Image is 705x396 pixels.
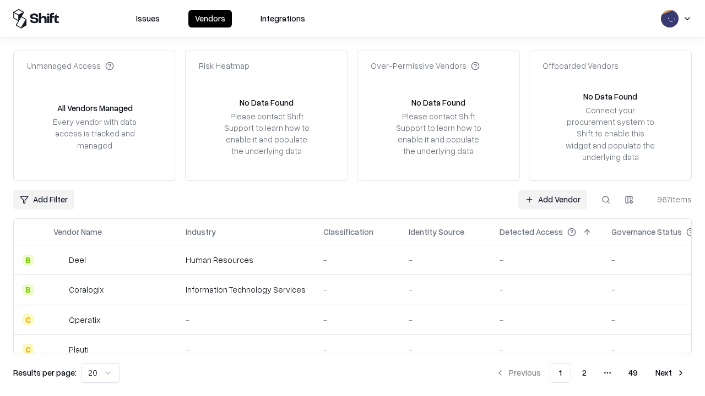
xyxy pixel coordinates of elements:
[409,254,482,266] div: -
[409,344,482,355] div: -
[53,226,102,238] div: Vendor Name
[188,10,232,28] button: Vendors
[186,284,306,295] div: Information Technology Services
[49,116,140,151] div: Every vendor with data access is tracked and managed
[518,190,587,210] a: Add Vendor
[57,102,133,114] div: All Vendors Managed
[573,363,595,383] button: 2
[611,226,682,238] div: Governance Status
[53,284,64,295] img: Coralogix
[23,344,34,355] div: C
[186,226,216,238] div: Industry
[69,314,100,326] div: Operatix
[186,314,306,326] div: -
[489,363,692,383] nav: pagination
[409,314,482,326] div: -
[186,344,306,355] div: -
[371,60,480,71] div: Over-Permissive Vendors
[411,97,465,108] div: No Data Found
[409,284,482,295] div: -
[53,344,64,355] img: Plauti
[620,363,647,383] button: 49
[199,60,250,71] div: Risk Heatmap
[500,254,594,266] div: -
[186,254,306,266] div: Human Resources
[649,363,692,383] button: Next
[500,284,594,295] div: -
[23,284,34,295] div: B
[69,284,104,295] div: Coralogix
[550,363,571,383] button: 1
[323,314,391,326] div: -
[393,111,484,157] div: Please contact Shift Support to learn how to enable it and populate the underlying data
[221,111,312,157] div: Please contact Shift Support to learn how to enable it and populate the underlying data
[565,105,656,163] div: Connect your procurement system to Shift to enable this widget and populate the underlying data
[323,284,391,295] div: -
[240,97,294,108] div: No Data Found
[648,194,692,205] div: 967 items
[500,314,594,326] div: -
[53,314,64,325] img: Operatix
[69,254,86,266] div: Deel
[13,367,77,378] p: Results per page:
[23,314,34,325] div: C
[323,226,373,238] div: Classification
[500,226,563,238] div: Detected Access
[254,10,312,28] button: Integrations
[27,60,114,71] div: Unmanaged Access
[323,254,391,266] div: -
[543,60,619,71] div: Offboarded Vendors
[323,344,391,355] div: -
[23,255,34,266] div: B
[69,344,89,355] div: Plauti
[583,91,637,102] div: No Data Found
[409,226,464,238] div: Identity Source
[129,10,166,28] button: Issues
[13,190,74,210] button: Add Filter
[53,255,64,266] img: Deel
[500,344,594,355] div: -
